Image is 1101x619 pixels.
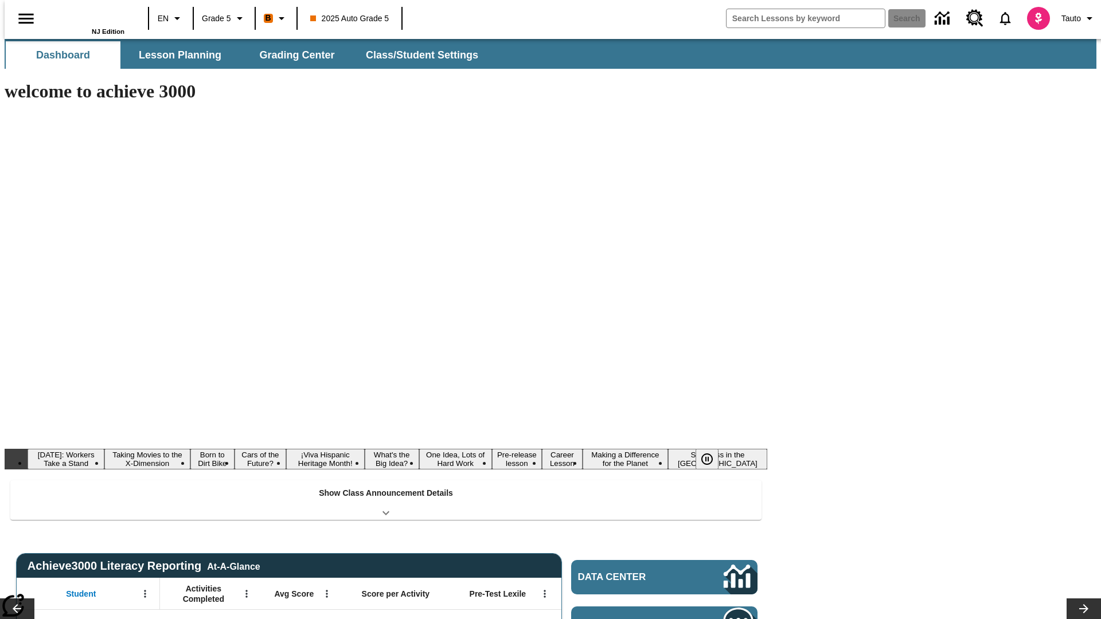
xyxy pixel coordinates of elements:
div: SubNavbar [5,41,489,69]
p: Show Class Announcement Details [319,487,453,499]
span: Data Center [578,571,685,583]
div: Show Class Announcement Details [10,480,762,520]
img: avatar image [1027,7,1050,30]
button: Open Menu [318,585,335,602]
button: Open Menu [536,585,553,602]
button: Dashboard [6,41,120,69]
button: Slide 6 What's the Big Idea? [365,449,419,469]
span: Tauto [1061,13,1081,25]
button: Slide 11 Sleepless in the Animal Kingdom [668,449,767,469]
button: Slide 9 Career Lesson [542,449,583,469]
div: Home [50,4,124,35]
button: Open side menu [9,2,43,36]
span: Avg Score [274,589,314,599]
div: SubNavbar [5,39,1096,69]
button: Profile/Settings [1057,8,1101,29]
button: Boost Class color is orange. Change class color [259,8,293,29]
button: Slide 3 Born to Dirt Bike [190,449,235,469]
div: Pause [696,449,730,469]
span: Student [66,589,96,599]
span: 2025 Auto Grade 5 [310,13,389,25]
button: Class/Student Settings [357,41,487,69]
button: Slide 1 Labor Day: Workers Take a Stand [28,449,104,469]
span: Activities Completed [166,583,241,604]
a: Notifications [990,3,1020,33]
span: Score per Activity [362,589,430,599]
span: Pre-Test Lexile [470,589,526,599]
button: Open Menu [238,585,255,602]
button: Slide 5 ¡Viva Hispanic Heritage Month! [286,449,365,469]
button: Pause [696,449,719,469]
button: Slide 4 Cars of the Future? [235,449,286,469]
span: B [266,11,271,25]
span: Grade 5 [202,13,231,25]
button: Lesson carousel, Next [1067,598,1101,619]
button: Language: EN, Select a language [153,8,189,29]
button: Grading Center [240,41,354,69]
button: Open Menu [136,585,154,602]
button: Slide 8 Pre-release lesson [492,449,542,469]
input: search field [727,9,885,28]
div: At-A-Glance [207,559,260,572]
a: Data Center [571,560,758,594]
button: Slide 7 One Idea, Lots of Hard Work [419,449,492,469]
button: Lesson Planning [123,41,237,69]
button: Slide 10 Making a Difference for the Planet [583,449,668,469]
button: Grade: Grade 5, Select a grade [197,8,251,29]
span: Achieve3000 Literacy Reporting [28,559,260,573]
a: Data Center [928,3,959,34]
h1: welcome to achieve 3000 [5,81,767,102]
span: NJ Edition [92,28,124,35]
button: Slide 2 Taking Movies to the X-Dimension [104,449,190,469]
a: Resource Center, Will open in new tab [959,3,990,34]
span: EN [158,13,169,25]
button: Select a new avatar [1020,3,1057,33]
a: Home [50,5,124,28]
